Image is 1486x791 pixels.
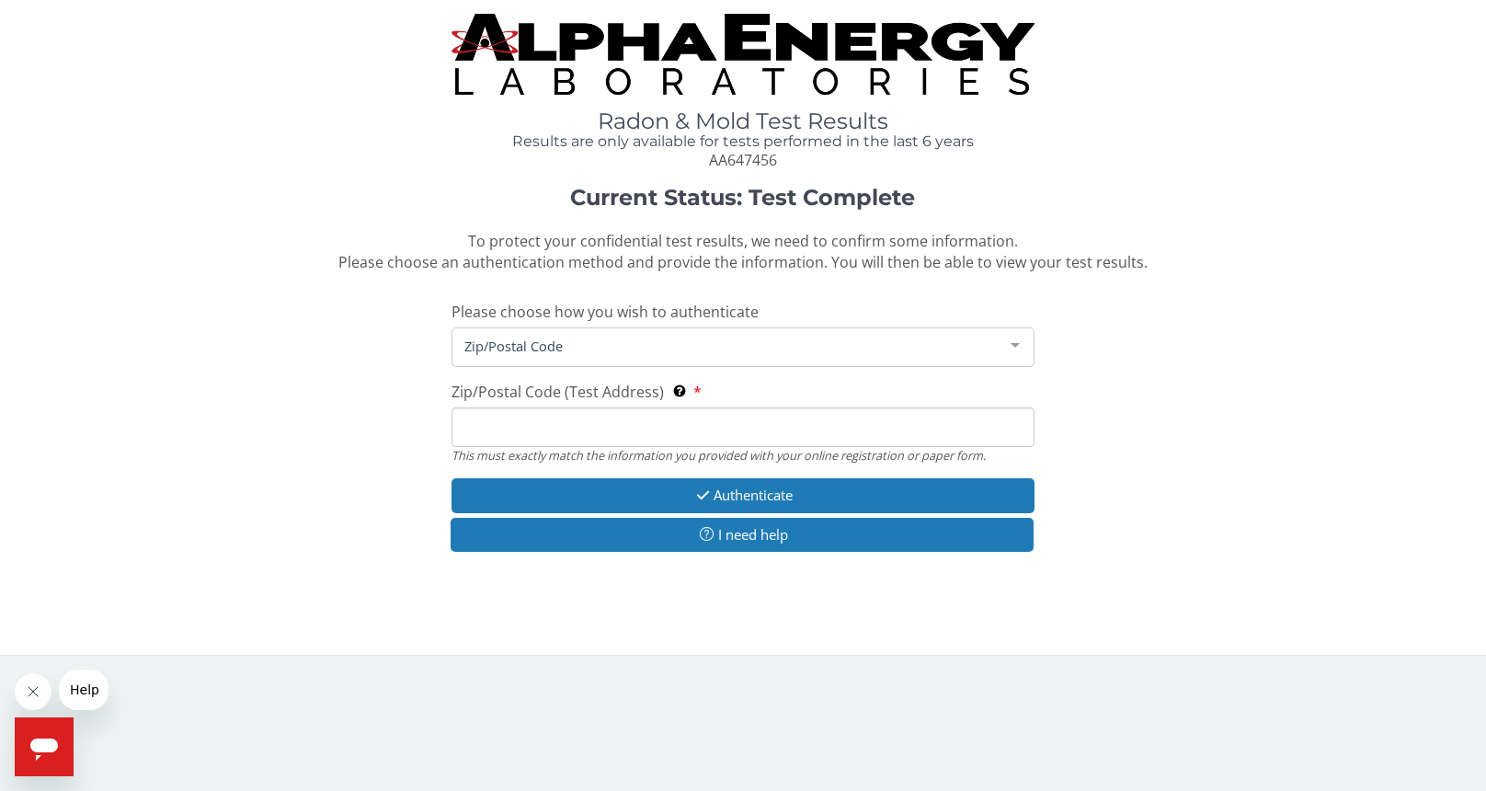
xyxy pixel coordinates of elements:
span: Zip/Postal Code (Test Address) [452,382,664,402]
strong: Current Status: Test Complete [570,184,915,211]
span: Please choose how you wish to authenticate [452,302,759,322]
h4: Results are only available for tests performed in the last 6 years [452,133,1034,150]
iframe: Close message [15,673,51,710]
button: I need help [451,518,1034,552]
div: This must exactly match the information you provided with your online registration or paper form. [452,447,1034,464]
h1: Radon & Mold Test Results [452,109,1034,133]
img: TightCrop.jpg [452,14,1034,95]
button: Authenticate [452,478,1034,512]
span: Zip/Postal Code [460,336,997,356]
span: AA647456 [709,150,777,170]
span: To protect your confidential test results, we need to confirm some information. Please choose an ... [338,231,1148,272]
iframe: Button to launch messaging window [15,717,74,776]
iframe: Message from company [59,670,109,710]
